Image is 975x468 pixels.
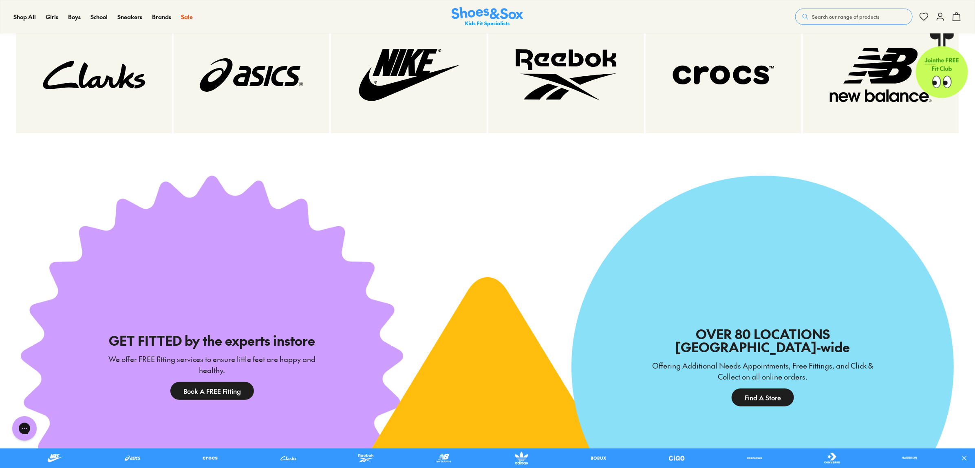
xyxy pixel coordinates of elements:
[46,13,58,21] a: Girls
[916,33,968,98] a: Jointhe FREE Fit Club
[152,13,171,21] a: Brands
[925,57,936,66] span: Join
[648,360,878,382] p: Offering Additional Needs Appointments, Free Fittings, and Click & Collect on all online orders.
[812,13,879,20] span: Search our range of products
[732,389,794,406] a: Find A Store
[13,13,36,21] a: Shop All
[795,9,913,25] button: Search our range of products
[97,353,327,375] p: We offer FREE fitting services to ensure little feet are happy and healthy.
[8,413,41,444] iframe: Gorgias live chat messenger
[170,382,254,400] a: Book A FREE Fitting
[916,51,968,81] p: the FREE Fit Club
[452,7,523,27] img: SNS_Logo_Responsive.svg
[90,13,108,21] a: School
[181,13,193,21] a: Sale
[117,13,142,21] a: Sneakers
[452,7,523,27] a: Shoes & Sox
[648,327,878,353] h2: OVER 80 LOCATIONS [GEOGRAPHIC_DATA]-wide
[109,334,315,347] h2: GET FITTED by the experts instore
[68,13,81,21] a: Boys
